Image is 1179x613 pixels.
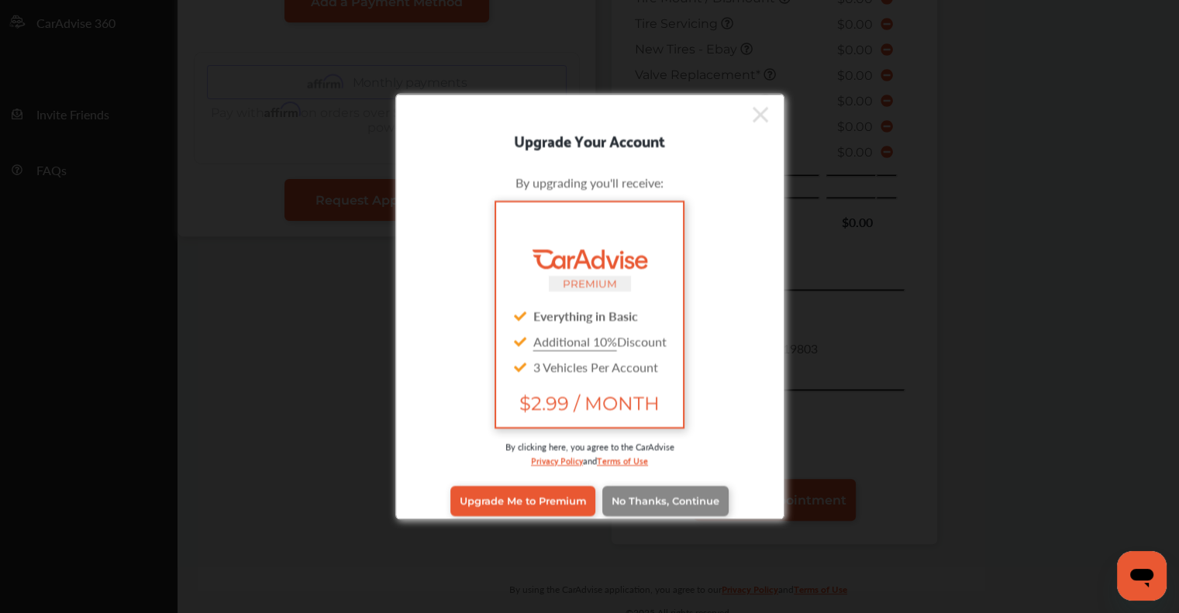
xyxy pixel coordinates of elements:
strong: Everything in Basic [533,306,638,324]
span: Upgrade Me to Premium [460,495,586,507]
a: Upgrade Me to Premium [450,486,595,515]
div: 3 Vehicles Per Account [508,353,670,379]
small: PREMIUM [563,277,617,289]
span: $2.99 / MONTH [508,391,670,414]
div: Upgrade Your Account [396,127,784,152]
div: By clicking here, you agree to the CarAdvise and [419,439,760,482]
a: Terms of Use [597,452,648,467]
u: Additional 10% [533,332,617,350]
div: By upgrading you'll receive: [419,173,760,191]
a: Privacy Policy [531,452,583,467]
a: No Thanks, Continue [602,486,729,515]
span: Discount [533,332,667,350]
iframe: Button to launch messaging window [1117,551,1167,601]
span: No Thanks, Continue [612,495,719,507]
